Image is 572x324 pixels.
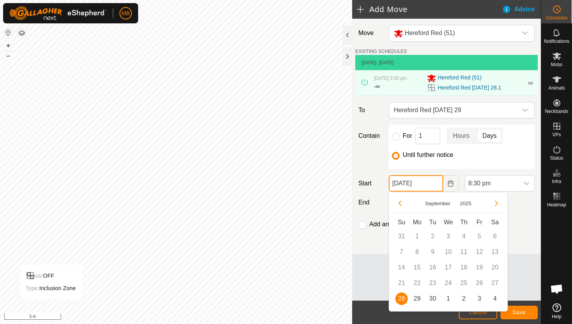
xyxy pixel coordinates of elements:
button: Choose Month [422,199,454,208]
span: Hereford Red (51) [405,30,455,36]
td: 22 [409,275,425,291]
div: dropdown trigger [517,102,533,118]
button: Next Month [490,197,503,210]
span: Schedules [546,16,567,20]
td: 12 [472,244,487,260]
div: dropdown trigger [517,25,533,41]
span: 29 [411,292,423,305]
span: - [DATE] [376,60,394,65]
div: - [374,82,380,91]
span: 3 [473,292,486,305]
span: We [444,219,453,225]
td: 27 [487,275,503,291]
td: 18 [456,260,472,275]
span: Fr [477,219,483,225]
span: [DATE] 3:00 pm [374,76,407,81]
label: To [355,102,386,118]
span: Notifications [544,39,569,44]
label: Contain [355,131,386,141]
span: 28 [395,292,408,305]
td: 16 [425,260,440,275]
td: 7 [394,244,409,260]
div: Open chat [545,277,568,301]
div: OFF [26,271,76,280]
td: 2 [456,291,472,306]
button: Choose Year [457,199,475,208]
td: 29 [409,291,425,306]
label: Add another scheduled move [369,221,450,227]
td: 31 [394,229,409,244]
span: Infra [552,179,561,184]
label: EXISTING SCHEDULES [355,48,407,55]
img: Gallagher Logo [9,6,107,20]
td: 5 [472,229,487,244]
td: 11 [456,244,472,260]
span: Cancel [469,309,487,315]
span: Animals [548,86,565,90]
td: 13 [487,244,503,260]
span: [DATE] [361,60,376,65]
td: 1 [409,229,425,244]
span: Mobs [551,62,562,67]
button: Choose Date [443,175,459,192]
span: Su [398,219,405,225]
td: 1 [440,291,456,306]
label: For [403,133,412,139]
td: 4 [487,291,503,306]
button: Cancel [459,306,497,319]
span: Hereford Red Monday 29 [391,102,517,118]
td: 4 [456,229,472,244]
td: 2 [425,229,440,244]
td: 21 [394,275,409,291]
div: dropdown trigger [519,176,534,191]
span: Th [460,219,468,225]
td: 8 [409,244,425,260]
td: 6 [487,229,503,244]
span: ∞ [528,79,533,87]
span: 1 [442,292,454,305]
span: Save [512,309,526,315]
button: + [4,41,13,50]
label: Start [355,179,386,188]
span: 4 [489,292,501,305]
button: Save [500,306,538,319]
label: Move [355,25,386,42]
td: 30 [425,291,440,306]
div: Advice [502,5,541,14]
a: Contact Us [184,314,207,321]
td: 19 [472,260,487,275]
td: 28 [394,291,409,306]
span: Sa [491,219,499,225]
div: Choose Date [389,192,508,312]
td: 3 [440,229,456,244]
span: Hereford Red [391,25,517,41]
label: Until further notice [403,152,453,158]
td: 23 [425,275,440,291]
span: Hours [453,131,470,141]
div: Inclusion Zone [26,283,76,293]
span: 30 [426,292,439,305]
span: Mo [413,219,421,225]
td: 20 [487,260,503,275]
button: – [4,51,13,60]
span: 2 [458,292,470,305]
td: 25 [456,275,472,291]
span: VPs [552,132,561,137]
span: ∞ [375,83,380,90]
span: Neckbands [545,109,568,114]
td: 26 [472,275,487,291]
span: Hereford Red (51) [438,74,482,83]
td: 17 [440,260,456,275]
a: Help [541,300,572,322]
td: 10 [440,244,456,260]
span: Help [552,314,561,319]
span: Tu [429,219,436,225]
button: Map Layers [17,28,26,38]
label: Type: [26,285,39,291]
span: Days [483,131,497,141]
button: Previous Month [394,197,406,210]
label: End [355,198,386,207]
td: 14 [394,260,409,275]
span: Status [550,156,563,160]
h2: Add Move [357,5,502,14]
